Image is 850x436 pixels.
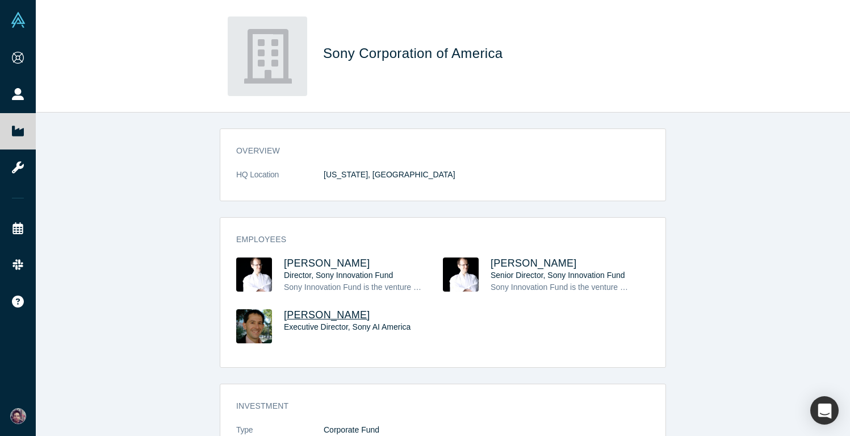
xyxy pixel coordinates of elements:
img: Alchemist Vault Logo [10,12,26,28]
h3: overview [236,145,634,157]
h3: Employees [236,234,634,246]
span: Executive Director, Sony AI America [284,322,411,331]
h3: Investment [236,400,634,412]
img: Upinder Singh's Account [10,408,26,424]
img: Ludovic Copéré's Profile Image [236,258,272,292]
a: [PERSON_NAME] [491,258,577,269]
span: Senior Director, Sony Innovation Fund [491,271,625,280]
dd: Corporate Fund [324,424,650,436]
a: [PERSON_NAME] [284,258,370,269]
dd: [US_STATE], [GEOGRAPHIC_DATA] [324,169,650,181]
img: Sony Corporation of America's Logo [228,16,307,96]
a: [PERSON_NAME] [284,309,370,321]
span: Director, Sony Innovation Fund [284,271,393,280]
img: Ludovic Copéré's Profile Image [443,258,479,292]
img: Peter Stone's Profile Image [236,309,272,343]
span: Sony Corporation of America [323,45,507,61]
dt: HQ Location [236,169,324,193]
